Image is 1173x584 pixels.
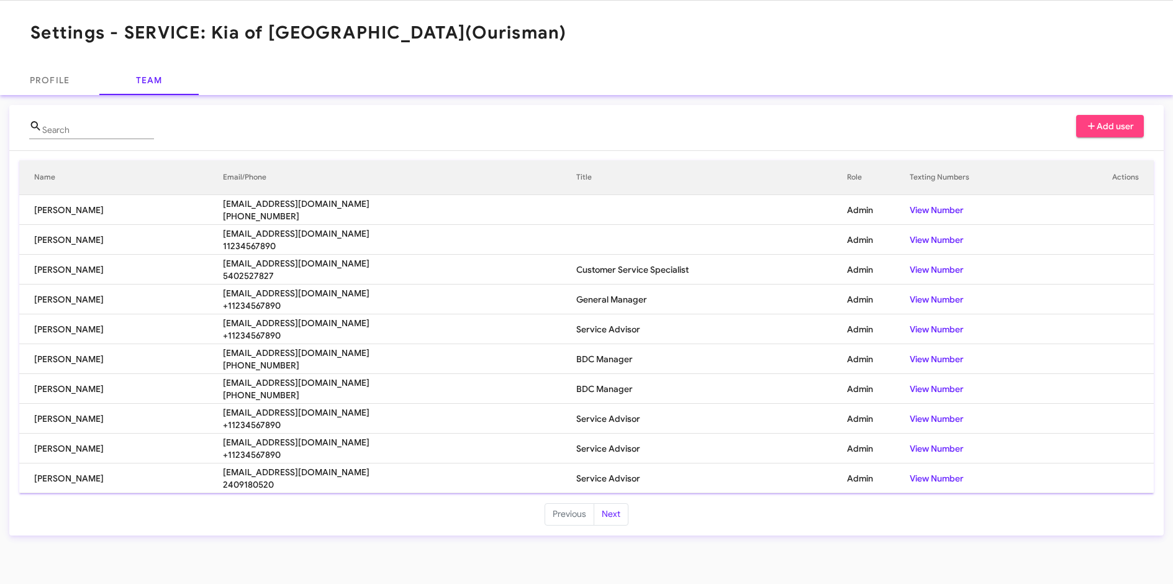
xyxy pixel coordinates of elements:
[847,160,910,195] th: Role
[576,285,847,314] td: General Manager
[847,255,910,285] td: Admin
[223,317,576,329] span: [EMAIL_ADDRESS][DOMAIN_NAME]
[223,419,576,431] span: +11234567890
[223,270,576,282] span: 5402527827
[576,255,847,285] td: Customer Service Specialist
[910,204,964,216] a: View Number
[910,473,964,484] a: View Number
[847,374,910,404] td: Admin
[223,376,576,389] span: [EMAIL_ADDRESS][DOMAIN_NAME]
[847,195,910,225] td: Admin
[910,354,964,365] a: View Number
[223,287,576,299] span: [EMAIL_ADDRESS][DOMAIN_NAME]
[19,344,223,374] td: [PERSON_NAME]
[910,324,964,335] a: View Number
[465,22,567,43] span: (Ourisman)
[576,404,847,434] td: Service Advisor
[910,234,964,245] a: View Number
[19,404,223,434] td: [PERSON_NAME]
[594,503,628,526] button: Next
[847,285,910,314] td: Admin
[847,344,910,374] td: Admin
[223,210,576,222] span: [PHONE_NUMBER]
[847,434,910,463] td: Admin
[19,314,223,344] td: [PERSON_NAME]
[1076,115,1144,137] button: Add user
[576,434,847,463] td: Service Advisor
[223,389,576,401] span: [PHONE_NUMBER]
[223,466,576,478] span: [EMAIL_ADDRESS][DOMAIN_NAME]
[576,463,847,493] td: Service Advisor
[223,299,576,312] span: +11234567890
[223,257,576,270] span: [EMAIL_ADDRESS][DOMAIN_NAME]
[223,406,576,419] span: [EMAIL_ADDRESS][DOMAIN_NAME]
[576,344,847,374] td: BDC Manager
[223,436,576,449] span: [EMAIL_ADDRESS][DOMAIN_NAME]
[223,478,576,491] span: 2409180520
[99,65,199,95] a: Team
[847,225,910,255] td: Admin
[19,285,223,314] td: [PERSON_NAME]
[910,413,964,424] a: View Number
[42,125,154,135] input: Name or Email
[910,160,1053,195] th: Texting Numbers
[910,264,964,275] a: View Number
[223,449,576,461] span: +11234567890
[910,383,964,395] a: View Number
[223,359,576,372] span: [PHONE_NUMBER]
[1053,160,1154,195] th: Actions
[576,374,847,404] td: BDC Manager
[223,347,576,359] span: [EMAIL_ADDRESS][DOMAIN_NAME]
[576,314,847,344] td: Service Advisor
[223,227,576,240] span: [EMAIL_ADDRESS][DOMAIN_NAME]
[223,198,576,210] span: [EMAIL_ADDRESS][DOMAIN_NAME]
[19,463,223,493] td: [PERSON_NAME]
[847,463,910,493] td: Admin
[847,404,910,434] td: Admin
[576,160,847,195] th: Title
[19,225,223,255] td: [PERSON_NAME]
[19,374,223,404] td: [PERSON_NAME]
[1086,115,1135,137] span: Add user
[847,314,910,344] td: Admin
[19,160,223,195] th: Name
[223,329,576,342] span: +11234567890
[223,160,576,195] th: Email/Phone
[223,240,576,252] span: 11234567890
[30,23,567,43] h1: Settings - SERVICE: Kia of [GEOGRAPHIC_DATA]
[19,434,223,463] td: [PERSON_NAME]
[910,294,964,305] a: View Number
[19,255,223,285] td: [PERSON_NAME]
[910,443,964,454] a: View Number
[19,195,223,225] td: [PERSON_NAME]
